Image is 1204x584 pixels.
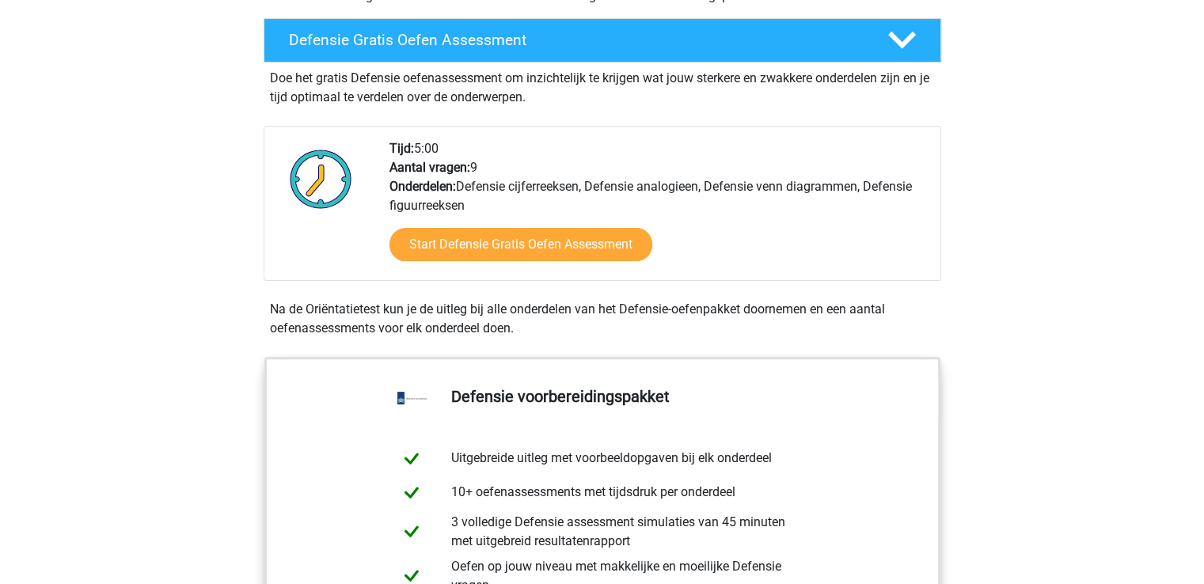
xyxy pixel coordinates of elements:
div: Na de Oriëntatietest kun je de uitleg bij alle onderdelen van het Defensie-oefenpakket doornemen ... [264,300,941,338]
a: Start Defensie Gratis Oefen Assessment [389,228,652,261]
b: Onderdelen: [389,179,456,194]
a: Defensie Gratis Oefen Assessment [257,18,948,63]
b: Tijd: [389,141,414,156]
b: Aantal vragen: [389,160,470,175]
h4: Defensie Gratis Oefen Assessment [289,31,862,49]
img: Klok [281,139,361,218]
div: Doe het gratis Defensie oefenassessment om inzichtelijk te krijgen wat jouw sterkere en zwakkere ... [264,63,941,107]
div: 5:00 9 Defensie cijferreeksen, Defensie analogieen, Defensie venn diagrammen, Defensie figuurreeksen [378,139,940,280]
